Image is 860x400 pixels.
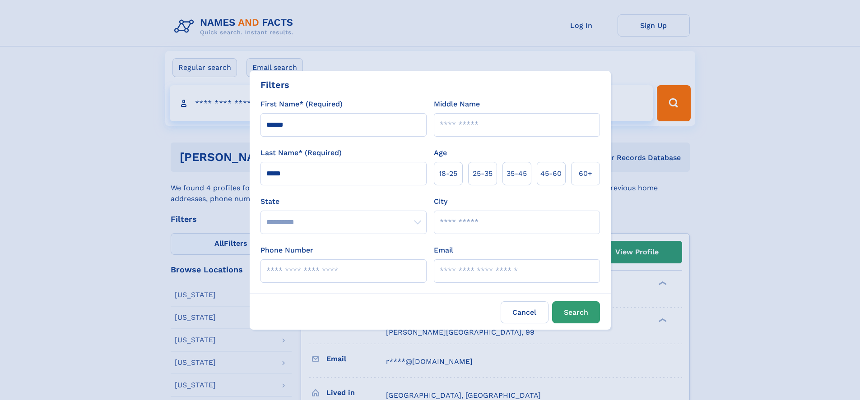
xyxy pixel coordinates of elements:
[260,78,289,92] div: Filters
[260,99,343,110] label: First Name* (Required)
[434,99,480,110] label: Middle Name
[260,147,342,158] label: Last Name* (Required)
[434,147,447,158] label: Age
[540,168,562,179] span: 45‑60
[579,168,592,179] span: 60+
[501,301,549,323] label: Cancel
[434,245,453,256] label: Email
[434,196,447,207] label: City
[260,196,427,207] label: State
[473,168,493,179] span: 25‑35
[507,168,527,179] span: 35‑45
[552,301,600,323] button: Search
[439,168,457,179] span: 18‑25
[260,245,313,256] label: Phone Number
